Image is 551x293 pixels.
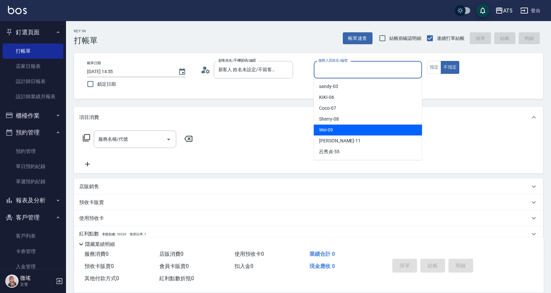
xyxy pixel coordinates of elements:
span: KIKI -06 [319,94,334,101]
a: 單日預約紀錄 [3,159,63,174]
span: 業績合計 0 [309,251,335,257]
h5: 微瑤 [20,275,54,281]
button: 櫃檯作業 [3,107,63,124]
input: YYYY/MM/DD hh:mm [87,66,172,77]
p: 項目消費 [79,114,99,121]
a: 客戶列表 [3,228,63,244]
p: 預收卡販賣 [79,199,104,206]
div: AT5 [503,7,512,15]
div: 預收卡販賣 [74,194,543,210]
img: Person [5,275,18,288]
span: 剩餘點數: 10220 [102,232,126,236]
button: 指定 [427,61,441,74]
span: Sherry -08 [319,116,339,123]
span: 連續打單結帳 [437,35,465,42]
button: Open [163,134,174,145]
button: 客戶管理 [3,209,63,226]
span: 現金應收 0 [309,263,335,269]
a: 設計師日報表 [3,74,63,89]
a: 打帳單 [3,44,63,59]
h3: 打帳單 [74,36,98,45]
span: 預收卡販賣 0 [84,263,114,269]
span: sandy -03 [319,83,338,90]
span: Wei -09 [319,127,333,133]
a: 店家日報表 [3,59,63,74]
a: 設計師業績月報表 [3,89,63,104]
span: 鎖定日期 [97,81,116,88]
span: 使用預收卡 0 [235,251,264,257]
div: 店販銷售 [74,179,543,194]
span: 其他付款方式 0 [84,275,119,281]
label: 帳單日期 [87,61,101,66]
button: 帳單速查 [343,32,373,44]
button: 報表及分析 [3,192,63,209]
span: 結帳前確認明細 [389,35,422,42]
p: 店販銷售 [79,183,99,190]
button: 登出 [518,5,543,17]
h2: Key In [74,29,98,33]
div: 項目消費 [74,107,543,128]
a: 單週預約紀錄 [3,174,63,189]
div: 使用預收卡 [74,210,543,226]
div: 紅利點數剩餘點數: 10220換算比率: 1 [74,226,543,242]
label: 服務人員姓名/編號 [318,58,347,63]
span: 換算比率: 1 [130,232,146,236]
a: 入金管理 [3,259,63,274]
button: save [476,4,489,17]
p: 紅利點數 [79,230,146,238]
span: [PERSON_NAME] -11 [319,137,361,144]
span: Coco -07 [319,105,336,112]
button: 釘選頁面 [3,24,63,41]
button: AT5 [493,4,515,17]
a: 卡券管理 [3,244,63,259]
a: 預約管理 [3,144,63,159]
span: 服務消費 0 [84,251,109,257]
button: Choose date, selected date is 2025-10-11 [174,64,190,80]
span: 扣入金 0 [235,263,253,269]
p: 使用預收卡 [79,215,104,222]
label: 顧客姓名/手機號碼/編號 [218,58,256,63]
span: 紅利點數折抵 0 [159,275,194,281]
img: Logo [8,6,27,14]
button: 不指定 [441,61,459,74]
span: 店販消費 0 [159,251,183,257]
span: 呂秀貞 -55 [319,148,340,155]
button: 預約管理 [3,124,63,141]
span: 會員卡販賣 0 [159,263,189,269]
p: 主管 [20,281,54,287]
p: 隱藏業績明細 [85,241,115,248]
